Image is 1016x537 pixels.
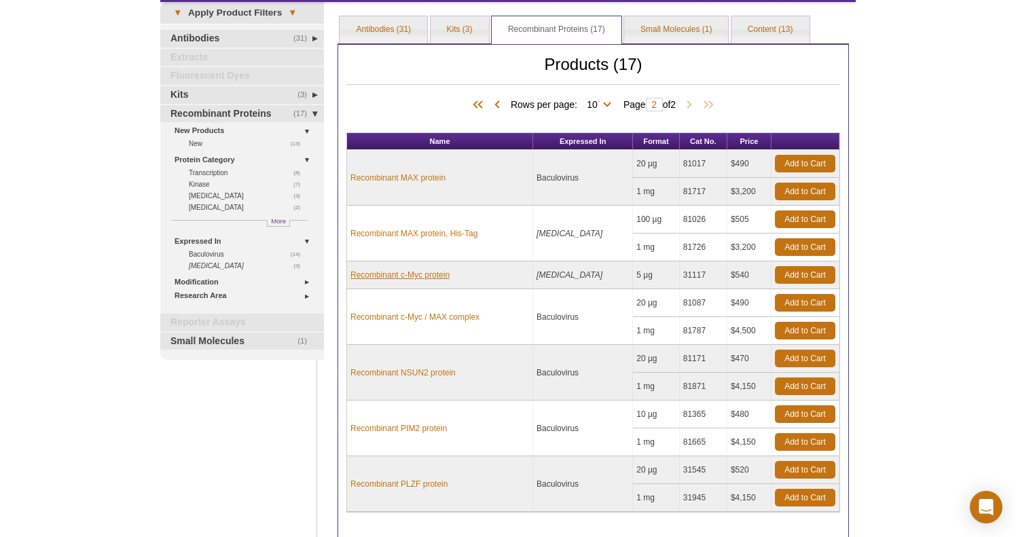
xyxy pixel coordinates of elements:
td: $4,150 [727,373,772,401]
a: Add to Cart [775,183,835,200]
a: (1)Small Molecules [160,333,324,350]
a: New Products [175,124,316,138]
span: (2) [293,202,308,213]
span: ▾ [282,7,303,19]
td: Baculovirus [533,150,633,206]
td: 81665 [680,428,727,456]
a: Recombinant PIM2 protein [350,422,447,434]
td: 100 µg [633,206,680,234]
a: Antibodies (31) [340,16,427,43]
td: $490 [727,289,772,317]
a: Add to Cart [775,461,835,479]
a: Add to Cart [775,210,835,228]
span: First Page [470,98,490,112]
span: ▾ [167,7,188,19]
td: $3,200 [727,178,772,206]
a: Add to Cart [775,489,835,506]
td: 31545 [680,456,727,484]
a: Recombinant MAX protein, His-Tag [350,227,477,240]
span: (3) [293,190,308,202]
span: (31) [293,30,314,48]
td: 81726 [680,234,727,261]
a: Add to Cart [775,322,835,339]
td: 81017 [680,150,727,178]
span: (3) [293,260,308,272]
td: 10 µg [633,401,680,428]
td: 1 mg [633,234,680,261]
td: $4,150 [727,428,772,456]
a: More [267,220,290,227]
span: (13) [291,138,308,149]
td: 1 mg [633,178,680,206]
a: Recombinant PLZF protein [350,478,448,490]
a: Add to Cart [775,350,835,367]
td: 20 µg [633,289,680,317]
th: Cat No. [680,133,727,150]
td: Baculovirus [533,345,633,401]
h2: Products (17) [346,58,840,85]
span: (1) [297,333,314,350]
a: Recombinant NSUN2 protein [350,367,456,379]
td: 81087 [680,289,727,317]
a: Small Molecules (1) [624,16,728,43]
a: (3)Kits [160,86,324,104]
a: Recombinant c-Myc / MAX complex [350,311,479,323]
td: $3,200 [727,234,772,261]
a: ▾Apply Product Filters▾ [160,2,324,24]
td: Baculovirus [533,289,633,345]
a: Protein Category [175,153,316,167]
span: More [271,215,286,227]
a: (8)Transcription [189,167,308,179]
a: Kits (3) [431,16,489,43]
span: (17) [293,105,314,123]
i: [MEDICAL_DATA] [537,229,602,238]
a: (3)[MEDICAL_DATA] [189,190,308,202]
div: Open Intercom Messenger [970,491,1002,523]
td: 31117 [680,261,727,289]
td: Baculovirus [533,401,633,456]
td: 81871 [680,373,727,401]
a: (3) [MEDICAL_DATA] [189,260,308,272]
span: Rows per page: [511,97,617,111]
td: 20 µg [633,345,680,373]
td: 81717 [680,178,727,206]
a: (14)Baculovirus [189,248,308,260]
td: 1 mg [633,317,680,345]
td: 1 mg [633,373,680,401]
i: [MEDICAL_DATA] [189,262,244,270]
th: Format [633,133,680,150]
th: Name [347,133,533,150]
th: Expressed In [533,133,633,150]
td: 81171 [680,345,727,373]
a: (2)[MEDICAL_DATA] [189,202,308,213]
a: Add to Cart [775,377,835,395]
a: Content (13) [731,16,810,43]
a: (17)Recombinant Proteins [160,105,324,123]
i: [MEDICAL_DATA] [537,270,602,280]
a: Expressed In [175,234,316,248]
a: Modification [175,275,316,289]
td: Baculovirus [533,456,633,512]
td: $490 [727,150,772,178]
a: Recombinant MAX protein [350,172,446,184]
td: 1 mg [633,428,680,456]
td: 1 mg [633,484,680,512]
a: Add to Cart [775,155,835,172]
a: Research Area [175,289,316,303]
span: Page of [617,98,683,111]
a: (7)Kinase [189,179,308,190]
td: 20 µg [633,150,680,178]
td: $540 [727,261,772,289]
a: Add to Cart [775,238,835,256]
span: Next Page [683,98,696,112]
span: (14) [291,248,308,260]
a: Recombinant c-Myc protein [350,269,450,281]
td: 5 µg [633,261,680,289]
a: Reporter Assays [160,314,324,331]
td: 81365 [680,401,727,428]
td: $505 [727,206,772,234]
td: $520 [727,456,772,484]
span: (7) [293,179,308,190]
a: Add to Cart [775,433,835,451]
span: 2 [670,99,676,110]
